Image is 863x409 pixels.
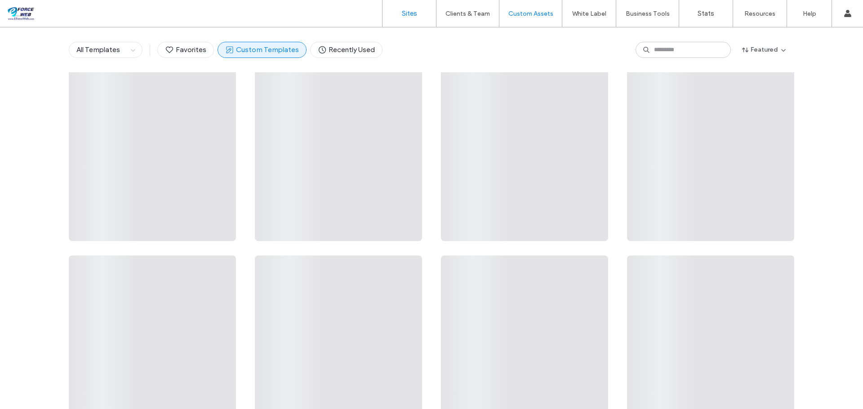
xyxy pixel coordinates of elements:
[310,42,383,58] button: Recently Used
[508,10,553,18] label: Custom Assets
[69,42,128,57] button: All Templates
[402,9,417,18] label: Sites
[572,10,606,18] label: White Label
[20,6,39,14] span: Help
[318,45,375,55] span: Recently Used
[218,42,307,58] button: Custom Templates
[698,9,714,18] label: Stats
[744,10,775,18] label: Resources
[445,10,490,18] label: Clients & Team
[225,45,299,55] span: Custom Templates
[734,43,794,57] button: Featured
[626,10,670,18] label: Business Tools
[165,45,206,55] span: Favorites
[803,10,816,18] label: Help
[157,42,214,58] button: Favorites
[76,45,120,54] span: All Templates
